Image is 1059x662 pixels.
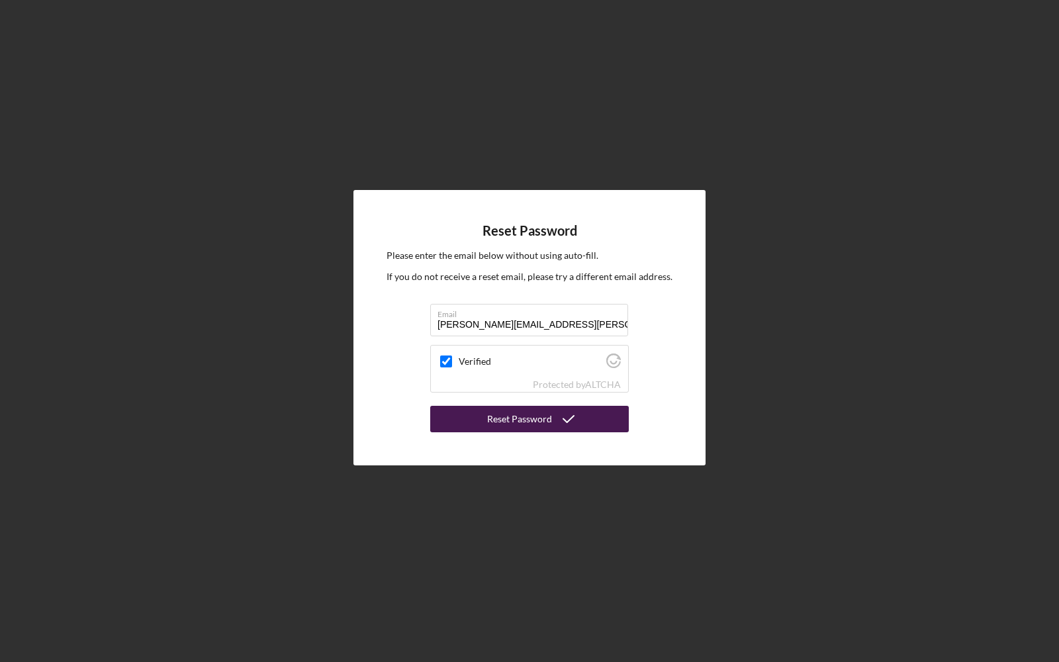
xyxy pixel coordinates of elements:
[533,379,621,390] div: Protected by
[606,359,621,370] a: Visit Altcha.org
[387,269,672,284] p: If you do not receive a reset email, please try a different email address.
[487,406,552,432] div: Reset Password
[437,305,628,319] label: Email
[459,356,602,367] label: Verified
[585,379,621,390] a: Visit Altcha.org
[483,223,577,238] h4: Reset Password
[387,248,672,263] p: Please enter the email below without using auto-fill.
[430,406,629,432] button: Reset Password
